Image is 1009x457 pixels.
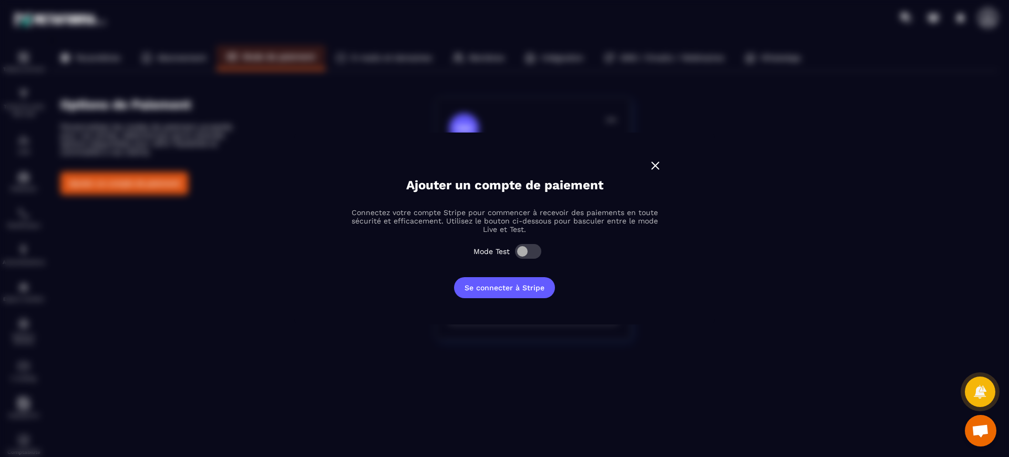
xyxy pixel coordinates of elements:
[965,415,996,446] div: Ouvrir le chat
[347,208,662,233] p: Connectez votre compte Stripe pour commencer à recevoir des paiements en toute sécurité et effica...
[406,178,603,192] p: Ajouter un compte de paiement
[473,247,510,256] label: Mode Test
[454,277,555,298] button: Se connecter à Stripe
[648,159,662,172] img: close-w.0bb75850.svg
